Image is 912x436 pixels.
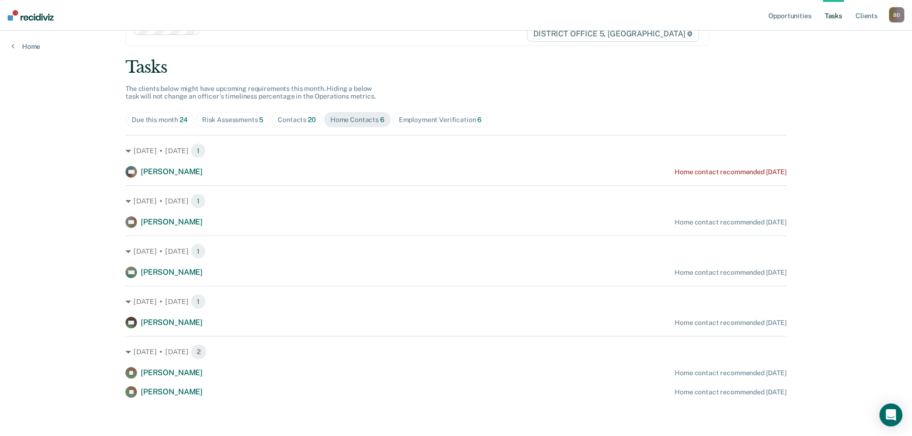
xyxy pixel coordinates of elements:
[675,218,787,226] div: Home contact recommended [DATE]
[330,116,384,124] div: Home Contacts
[675,319,787,327] div: Home contact recommended [DATE]
[202,116,264,124] div: Risk Assessments
[125,244,787,259] div: [DATE] • [DATE] 1
[141,167,203,176] span: [PERSON_NAME]
[132,116,188,124] div: Due this month
[125,85,376,101] span: The clients below might have upcoming requirements this month. Hiding a below task will not chang...
[675,268,787,277] div: Home contact recommended [DATE]
[141,318,203,327] span: [PERSON_NAME]
[125,294,787,309] div: [DATE] • [DATE] 1
[191,193,206,209] span: 1
[889,7,904,22] div: B D
[308,116,316,123] span: 20
[399,116,482,124] div: Employment Verification
[675,168,787,176] div: Home contact recommended [DATE]
[8,10,54,21] img: Recidiviz
[259,116,263,123] span: 5
[477,116,482,123] span: 6
[125,143,787,158] div: [DATE] • [DATE] 1
[125,193,787,209] div: [DATE] • [DATE] 1
[11,42,40,51] a: Home
[141,368,203,377] span: [PERSON_NAME]
[180,116,188,123] span: 24
[191,294,206,309] span: 1
[125,57,787,77] div: Tasks
[527,26,699,42] span: DISTRICT OFFICE 5, [GEOGRAPHIC_DATA]
[675,388,787,396] div: Home contact recommended [DATE]
[141,268,203,277] span: [PERSON_NAME]
[278,116,316,124] div: Contacts
[191,244,206,259] span: 1
[125,344,787,359] div: [DATE] • [DATE] 2
[141,387,203,396] span: [PERSON_NAME]
[889,7,904,22] button: BD
[191,344,207,359] span: 2
[141,217,203,226] span: [PERSON_NAME]
[191,143,206,158] span: 1
[380,116,384,123] span: 6
[879,403,902,426] div: Open Intercom Messenger
[675,369,787,377] div: Home contact recommended [DATE]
